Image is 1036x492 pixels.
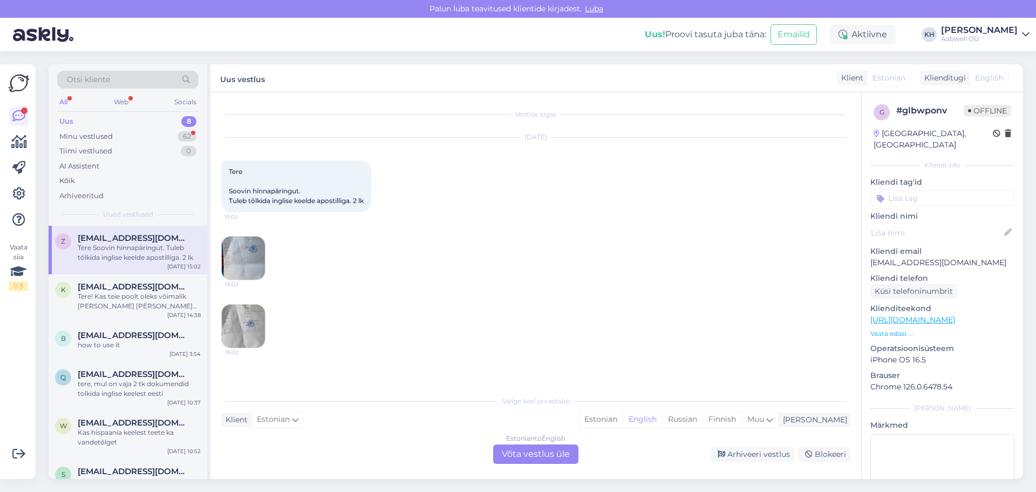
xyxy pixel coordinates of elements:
div: [DATE] 3:54 [169,350,201,358]
span: 15:02 [224,213,265,221]
div: Minu vestlused [59,131,113,142]
div: Finnish [703,412,741,428]
span: 15:02 [225,280,265,288]
span: English [975,72,1003,84]
div: tere, mul on vaja 2 tk dokumendid tolkida inglise keelest eesti [78,379,201,399]
span: Luba [582,4,606,14]
div: Tere! Kas teie poolt oleks võimalik [PERSON_NAME] [PERSON_NAME] tõlget Tartu notarisse 10.07 [PER... [78,292,201,311]
p: Kliendi telefon [870,273,1014,284]
span: q [60,373,66,381]
div: Estonian [579,412,623,428]
span: z [61,237,65,245]
img: Attachment [222,305,265,348]
div: Klient [221,414,248,426]
div: Valige keel ja vastake [221,396,850,406]
span: Estonian [873,72,905,84]
p: [EMAIL_ADDRESS][DOMAIN_NAME] [870,257,1014,268]
p: Chrome 126.0.6478.54 [870,381,1014,393]
div: 62 [178,131,196,142]
div: Socials [172,95,199,109]
div: Kõik [59,176,75,186]
input: Lisa tag [870,190,1014,206]
div: Blokeeri [799,447,850,462]
div: Klienditugi [920,72,966,84]
span: Muu [747,414,764,424]
p: Vaata edasi ... [870,329,1014,339]
a: [PERSON_NAME]Aabwell OÜ [941,26,1030,43]
div: Kas hispaania keelest teete ka vandetõlget [78,428,201,447]
input: Lisa nimi [871,227,1002,239]
div: Küsi telefoninumbrit [870,284,957,299]
div: Web [112,95,131,109]
p: Operatsioonisüsteem [870,343,1014,354]
p: Klienditeekond [870,303,1014,314]
p: Brauser [870,370,1014,381]
a: [URL][DOMAIN_NAME] [870,315,955,325]
p: iPhone OS 16.5 [870,354,1014,366]
div: Arhiveeritud [59,191,104,201]
div: Aktiivne [830,25,896,44]
div: [DATE] 15:02 [167,262,201,271]
div: Russian [662,412,703,428]
span: wbb@wbbrands.com [78,418,190,428]
div: AI Assistent [59,161,99,172]
div: [DATE] 10:52 [167,447,201,455]
span: Tere Soovin hinnapäringut. Tuleb tōlkida inglise keelde apostilliga. 2 lk [229,167,364,205]
span: Otsi kliente [67,74,110,85]
span: kaire@varakeskus.ee [78,282,190,292]
div: [GEOGRAPHIC_DATA], [GEOGRAPHIC_DATA] [874,128,993,151]
div: Estonian to English [506,434,565,443]
div: Klient [837,72,863,84]
div: how to use it [78,340,201,350]
span: Estonian [257,414,290,426]
span: bsullay972@gmail.com [78,331,190,340]
div: [DATE] [221,132,850,142]
div: [PERSON_NAME] [870,403,1014,413]
span: Uued vestlused [103,210,153,219]
div: # glbwponv [896,104,964,117]
span: w [60,422,67,430]
div: English [623,412,662,428]
div: Uus [59,116,73,127]
p: Kliendi email [870,246,1014,257]
div: Kliendi info [870,160,1014,170]
p: Kliendi nimi [870,211,1014,222]
div: [DATE] 14:38 [167,311,201,319]
span: slavic2325@gmail.com [78,467,190,476]
b: Uus! [645,29,665,39]
div: 0 [181,146,196,157]
div: KH [922,27,937,42]
span: g [880,108,884,116]
span: k [61,286,66,294]
div: Arhiveeri vestlus [711,447,794,462]
button: Emailid [771,24,817,45]
div: All [57,95,70,109]
div: 1 / 3 [9,281,28,291]
div: Aabwell OÜ [941,35,1018,43]
div: [DATE] 10:37 [167,399,201,407]
img: Askly Logo [9,73,29,93]
div: [PERSON_NAME] [941,26,1018,35]
div: 8 [181,116,196,127]
span: zannadedikova13@gmail.com [78,233,190,243]
img: Attachment [222,237,265,280]
div: Vaata siia [9,242,28,291]
span: 15:02 [225,348,265,356]
span: qidelyx@gmail.com [78,369,190,379]
p: Kliendi tag'id [870,177,1014,188]
span: Offline [964,105,1011,117]
div: [PERSON_NAME] [779,414,847,426]
div: Võta vestlus üle [493,444,578,464]
div: Tiimi vestlused [59,146,112,157]
label: Uus vestlus [220,71,265,85]
span: s [62,470,65,478]
span: b [61,334,66,342]
p: Märkmed [870,420,1014,431]
div: Tere Soovin hinnapäringut. Tuleb tōlkida inglise keelde apostilliga. 2 lk [78,243,201,262]
div: Vestlus algas [221,110,850,119]
div: Proovi tasuta juba täna: [645,28,766,41]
